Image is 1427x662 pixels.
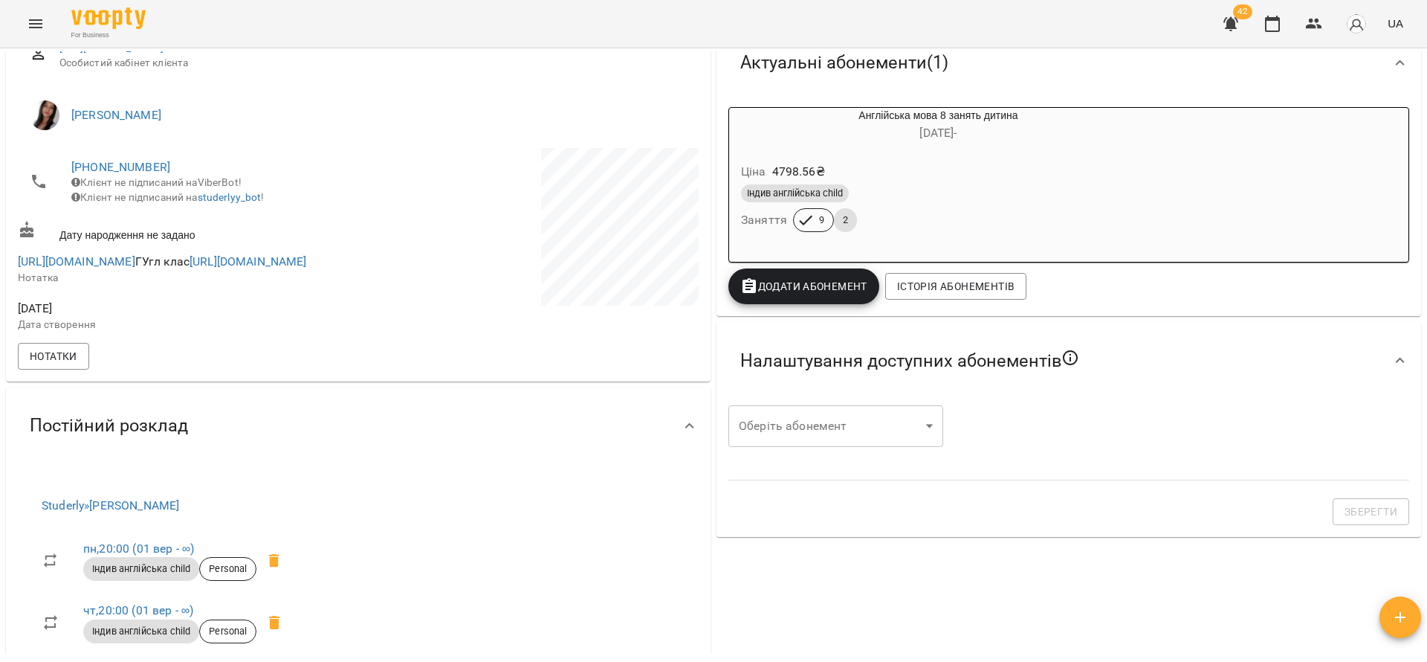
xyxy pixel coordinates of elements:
[18,254,135,269] a: [URL][DOMAIN_NAME]
[810,213,833,227] span: 9
[728,405,943,447] div: ​
[1388,16,1403,31] span: UA
[18,271,355,286] p: Нотатка
[71,160,170,174] a: [PHONE_NUMBER]
[716,25,1421,101] div: Актуальні абонементи(1)
[741,161,766,182] h6: Ціна
[18,6,54,42] button: Menu
[200,625,256,638] span: Personal
[190,254,307,269] a: [URL][DOMAIN_NAME]
[18,254,307,269] span: ГУгл клас
[728,269,879,304] button: Додати Абонемент
[772,163,825,181] p: 4798.56 ₴
[83,603,193,617] a: чт,20:00 (01 вер - ∞)
[716,322,1421,399] div: Налаштування доступних абонементів
[71,191,265,203] span: Клієнт не підписаний на !
[18,300,355,318] span: [DATE]
[15,218,358,245] div: Дату народження не задано
[198,191,262,203] a: studerlyy_bot
[1233,4,1252,19] span: 42
[83,625,199,638] span: Індив англійська child
[256,543,292,579] span: Видалити приватний урок Рараговська Антоніна Леонівна пн 20:00 клієнта Джеральдіна Хімчак, 6 клас
[740,277,867,295] span: Додати Абонемент
[71,108,161,122] a: [PERSON_NAME]
[885,273,1026,300] button: Історія абонементів
[30,100,59,130] img: Рараговська Антоніна Леонівна
[59,56,687,71] span: Особистий кабінет клієнта
[83,542,194,556] a: пн,20:00 (01 вер - ∞)
[897,277,1015,295] span: Історія абонементів
[741,187,849,200] span: Індив англійська child
[6,388,711,464] div: Постійний розклад
[740,349,1079,373] span: Налаштування доступних абонементів
[18,343,89,370] button: Нотатки
[834,213,857,227] span: 2
[30,414,188,437] span: Постійний розклад
[71,176,242,188] span: Клієнт не підписаний на ViberBot!
[30,347,77,365] span: Нотатки
[1346,13,1367,34] img: avatar_s.png
[1382,10,1409,37] button: UA
[741,210,787,231] h6: Заняття
[71,30,146,40] span: For Business
[71,7,146,29] img: Voopty Logo
[1061,349,1079,367] svg: Якщо не обрано жодного, клієнт зможе побачити всі публічні абонементи
[729,108,1148,144] div: Англійська мова 8 занять дитина
[740,51,948,74] span: Актуальні абонементи ( 1 )
[42,498,179,512] a: Studerly»[PERSON_NAME]
[256,605,292,640] span: Видалити приватний урок Рараговська Антоніна Леонівна чт 20:00 клієнта Джеральдіна Хімчак, 6 клас
[919,126,957,140] span: [DATE] -
[200,562,256,576] span: Personal
[729,108,1148,250] button: Англійська мова 8 занять дитина[DATE]- Ціна4798.56₴Індив англійська childЗаняття92
[83,562,199,576] span: Індив англійська child
[18,318,355,332] p: Дата створення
